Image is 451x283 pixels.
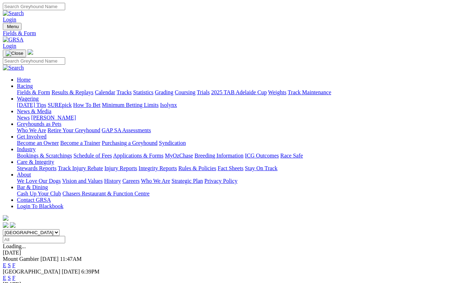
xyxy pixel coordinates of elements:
[17,134,47,140] a: Get Involved
[113,153,163,159] a: Applications & Forms
[73,102,101,108] a: How To Bet
[3,256,39,262] span: Mount Gambier
[117,89,132,95] a: Tracks
[17,96,39,102] a: Wagering
[17,159,54,165] a: Care & Integrity
[60,140,100,146] a: Become a Trainer
[197,89,210,95] a: Trials
[3,236,65,243] input: Select date
[17,77,31,83] a: Home
[48,102,72,108] a: SUREpick
[17,140,59,146] a: Become an Owner
[17,140,448,146] div: Get Involved
[211,89,267,95] a: 2025 TAB Adelaide Cup
[81,269,100,275] span: 6:39PM
[17,184,48,190] a: Bar & Dining
[17,191,448,197] div: Bar & Dining
[280,153,303,159] a: Race Safe
[160,102,177,108] a: Isolynx
[62,269,80,275] span: [DATE]
[17,197,51,203] a: Contact GRSA
[194,153,243,159] a: Breeding Information
[17,115,448,121] div: News & Media
[12,275,16,281] a: F
[62,191,149,197] a: Chasers Restaurant & Function Centre
[48,127,100,133] a: Retire Your Greyhound
[141,178,170,184] a: Who We Are
[10,222,16,228] img: twitter.svg
[17,191,61,197] a: Cash Up Your Club
[58,165,103,171] a: Track Injury Rebate
[3,275,6,281] a: E
[73,153,112,159] a: Schedule of Fees
[6,51,23,56] img: Close
[245,153,279,159] a: ICG Outcomes
[41,256,59,262] span: [DATE]
[17,153,448,159] div: Industry
[3,43,16,49] a: Login
[17,89,448,96] div: Racing
[27,49,33,55] img: logo-grsa-white.png
[17,83,33,89] a: Racing
[31,115,76,121] a: [PERSON_NAME]
[204,178,237,184] a: Privacy Policy
[3,262,6,268] a: E
[8,275,11,281] a: S
[288,89,331,95] a: Track Maintenance
[172,178,203,184] a: Strategic Plan
[17,165,56,171] a: Stewards Reports
[218,165,243,171] a: Fact Sheets
[3,37,24,43] img: GRSA
[3,57,65,65] input: Search
[17,146,36,152] a: Industry
[17,178,61,184] a: We Love Our Dogs
[155,89,173,95] a: Grading
[12,262,16,268] a: F
[268,89,286,95] a: Weights
[3,65,24,71] img: Search
[3,30,448,37] a: Fields & Form
[102,140,157,146] a: Purchasing a Greyhound
[178,165,216,171] a: Rules & Policies
[102,127,151,133] a: GAP SA Assessments
[122,178,140,184] a: Careers
[7,24,19,29] span: Menu
[104,178,121,184] a: History
[17,153,72,159] a: Bookings & Scratchings
[3,215,8,221] img: logo-grsa-white.png
[17,115,30,121] a: News
[165,153,193,159] a: MyOzChase
[3,3,65,10] input: Search
[51,89,93,95] a: Results & Replays
[17,165,448,172] div: Care & Integrity
[8,262,11,268] a: S
[245,165,277,171] a: Stay On Track
[17,102,46,108] a: [DATE] Tips
[3,269,60,275] span: [GEOGRAPHIC_DATA]
[62,178,103,184] a: Vision and Values
[102,102,159,108] a: Minimum Betting Limits
[17,127,448,134] div: Greyhounds as Pets
[3,222,8,228] img: facebook.svg
[3,17,16,22] a: Login
[3,50,26,57] button: Toggle navigation
[95,89,115,95] a: Calendar
[17,178,448,184] div: About
[3,10,24,17] img: Search
[3,243,26,249] span: Loading...
[17,89,50,95] a: Fields & Form
[17,127,46,133] a: Who We Are
[17,102,448,108] div: Wagering
[159,140,186,146] a: Syndication
[17,172,31,178] a: About
[3,250,448,256] div: [DATE]
[17,203,63,209] a: Login To Blackbook
[175,89,196,95] a: Coursing
[104,165,137,171] a: Injury Reports
[17,121,61,127] a: Greyhounds as Pets
[138,165,177,171] a: Integrity Reports
[133,89,154,95] a: Statistics
[60,256,82,262] span: 11:47AM
[17,108,51,114] a: News & Media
